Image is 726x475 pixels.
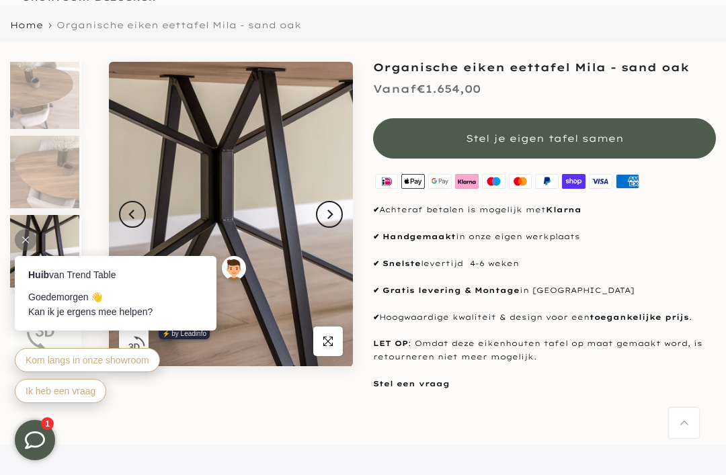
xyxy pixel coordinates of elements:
[373,312,379,322] strong: ✔
[373,118,716,159] button: Stel je eigen tafel samen
[546,205,581,214] strong: Klarna
[373,62,716,73] h1: Organische eiken eettafel Mila - sand oak
[373,311,716,325] p: Hoogwaardige kwaliteit & design voor een .
[373,286,379,295] strong: ✔
[1,406,69,474] iframe: toggle-frame
[373,284,716,298] p: in [GEOGRAPHIC_DATA]
[534,172,561,190] img: paypal
[316,201,343,228] button: Next
[24,194,94,205] span: Ik heb een vraag
[453,172,480,190] img: klarna
[400,172,427,190] img: apple pay
[373,172,400,190] img: ideal
[56,19,301,30] span: Organische eiken eettafel Mila - sand oak
[427,172,454,190] img: google pay
[373,230,716,244] p: in onze eigen werkplaats
[373,82,417,95] span: Vanaf
[669,408,699,438] a: Terug naar boven
[588,172,614,190] img: visa
[614,172,641,190] img: american express
[373,379,450,388] a: Stel een vraag
[373,79,481,99] div: €1.654,00
[373,205,379,214] strong: ✔
[466,132,624,144] span: Stel je eigen tafel samen
[373,232,379,241] strong: ✔
[373,257,716,271] p: levertijd 4-6 weken
[373,339,408,348] strong: LET OP
[373,259,379,268] strong: ✔
[507,172,534,190] img: master
[480,172,507,190] img: maestro
[561,172,588,190] img: shopify pay
[382,232,456,241] strong: Handgemaakt
[382,286,520,295] strong: Gratis levering & Montage
[590,312,689,322] strong: toegankelijke prijs
[373,337,716,364] p: : Omdat deze eikenhouten tafel op maat gemaakt word, is retourneren niet meer mogelijk.
[373,204,716,217] p: Achteraf betalen is mogelijk met
[1,191,264,420] iframe: bot-iframe
[382,259,421,268] strong: Snelste
[10,21,43,30] a: Home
